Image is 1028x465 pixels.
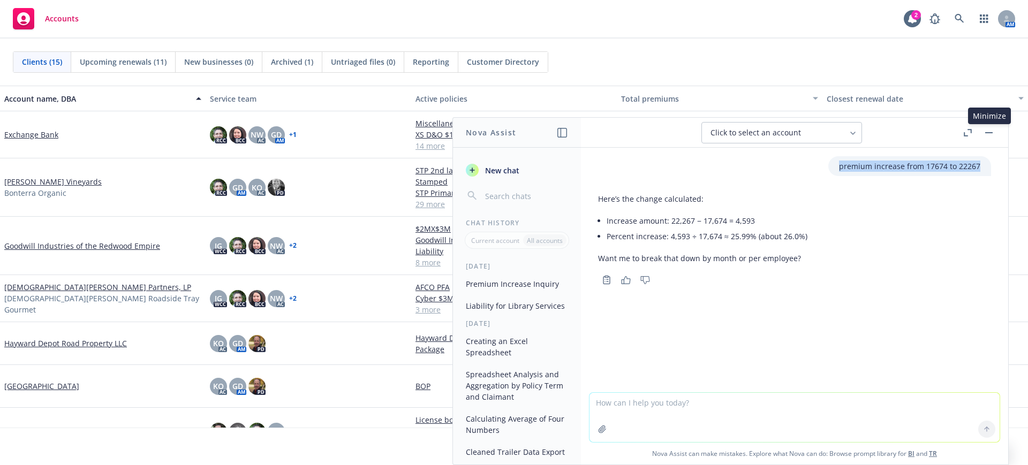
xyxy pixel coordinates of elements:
[411,86,617,111] button: Active policies
[413,56,449,67] span: Reporting
[4,176,102,187] a: [PERSON_NAME] Vineyards
[415,380,613,392] a: BOP
[232,338,243,349] span: GD
[229,237,246,254] img: photo
[453,319,581,328] div: [DATE]
[949,8,970,29] a: Search
[462,332,572,361] button: Creating an Excel Spreadsheet
[270,240,283,251] span: NW
[270,293,283,304] span: NW
[248,237,266,254] img: photo
[415,118,613,129] a: Miscellaneous | Mail & Transit
[466,127,516,138] h1: Nova Assist
[973,8,995,29] a: Switch app
[210,423,227,440] img: photo
[248,335,266,352] img: photo
[602,275,611,285] svg: Copy to clipboard
[415,165,613,187] a: STP 2nd layer $30M X $20M (Grapes) B128436316W25 Stamped
[415,187,613,199] a: STP Primary $20M (Grapes) B128432828W25 Stamped
[585,443,1004,464] span: Nova Assist can make mistakes. Explore what Nova can do: Browse prompt library for and
[701,122,862,143] button: Click to select an account
[45,14,79,23] span: Accounts
[271,425,282,437] span: HB
[607,228,807,244] li: Percent increase: 4,593 ÷ 17,674 ≈ 25.99% (about 26.0%)
[839,161,980,172] p: premium increase from 17674 to 22267
[184,56,253,67] span: New businesses (0)
[924,8,946,29] a: Report a Bug
[232,380,243,392] span: GD
[415,425,613,437] a: License bond | KS Special Order Shipping
[598,193,807,204] p: Here’s the change calculated:
[210,179,227,196] img: photo
[4,129,58,140] a: Exchange Bank
[331,56,395,67] span: Untriaged files (0)
[607,213,807,228] li: Increase amount: 22,267 − 17,674 = 4,593
[929,449,937,458] a: TR
[415,293,613,304] a: Cyber $3M/$25K
[289,295,297,302] a: + 2
[968,108,1011,124] div: Minimize
[483,188,568,203] input: Search chats
[213,380,224,392] span: KO
[271,129,282,140] span: GD
[453,218,581,227] div: Chat History
[621,93,806,104] div: Total premiums
[4,380,79,392] a: [GEOGRAPHIC_DATA]
[710,127,801,138] span: Click to select an account
[911,10,921,20] div: 2
[268,179,285,196] img: photo
[4,281,191,293] a: [DEMOGRAPHIC_DATA][PERSON_NAME] Partners, LP
[252,182,262,193] span: KO
[415,93,613,104] div: Active policies
[415,257,613,268] a: 8 more
[467,56,539,67] span: Customer Directory
[229,126,246,143] img: photo
[210,93,407,104] div: Service team
[271,56,313,67] span: Archived (1)
[415,140,613,151] a: 14 more
[415,199,613,210] a: 29 more
[215,293,222,304] span: JG
[827,93,1012,104] div: Closest renewal date
[4,425,127,437] a: [PERSON_NAME] Wine Estates LLC
[248,423,266,440] img: photo
[4,187,66,199] span: Bonterra Organic
[248,290,266,307] img: photo
[453,262,581,271] div: [DATE]
[462,161,572,180] button: New chat
[9,4,83,34] a: Accounts
[462,443,572,461] button: Cleaned Trailer Data Export
[462,275,572,293] button: Premium Increase Inquiry
[213,338,224,349] span: KO
[462,297,572,315] button: Liability for Library Services
[415,281,613,293] a: AFCO PFA
[415,304,613,315] a: 3 more
[527,236,563,245] p: All accounts
[229,290,246,307] img: photo
[415,234,613,257] a: Goodwill Industries of Redwood Empire - Management Liability
[598,253,807,264] p: Want me to break that down by month or per employee?
[4,240,160,251] a: Goodwill Industries of the Redwood Empire
[471,236,519,245] p: Current account
[251,129,263,140] span: NW
[289,242,297,249] a: + 2
[206,86,411,111] button: Service team
[462,410,572,439] button: Calculating Average of Four Numbers
[637,272,654,287] button: Thumbs down
[4,93,190,104] div: Account name, DBA
[4,293,201,315] span: [DEMOGRAPHIC_DATA][PERSON_NAME] Roadside Tray Gourmet
[289,132,297,138] a: + 1
[617,86,822,111] button: Total premiums
[4,338,127,349] a: Hayward Depot Road Property LLC
[232,182,243,193] span: GD
[22,56,62,67] span: Clients (15)
[822,86,1028,111] button: Closest renewal date
[210,126,227,143] img: photo
[229,423,246,440] img: photo
[415,332,613,355] a: Hayward Depot Road Property LLC - Commercial Package
[483,165,519,176] span: New chat
[415,129,613,140] a: XS D&O $10M X $10M
[908,449,914,458] a: BI
[80,56,167,67] span: Upcoming renewals (11)
[215,240,222,251] span: JG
